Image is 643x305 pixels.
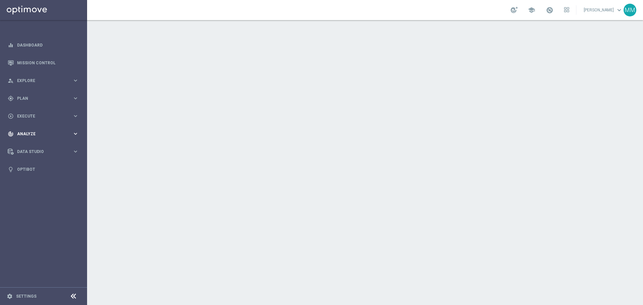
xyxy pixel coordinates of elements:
i: keyboard_arrow_right [72,148,79,155]
button: Data Studio keyboard_arrow_right [7,149,79,154]
div: Explore [8,78,72,84]
div: Execute [8,113,72,119]
span: Plan [17,96,72,100]
button: lightbulb Optibot [7,167,79,172]
span: Data Studio [17,150,72,154]
i: keyboard_arrow_right [72,131,79,137]
span: Execute [17,114,72,118]
span: keyboard_arrow_down [616,6,623,14]
button: person_search Explore keyboard_arrow_right [7,78,79,83]
button: track_changes Analyze keyboard_arrow_right [7,131,79,137]
div: Analyze [8,131,72,137]
i: equalizer [8,42,14,48]
span: Analyze [17,132,72,136]
div: Data Studio [8,149,72,155]
div: Mission Control [8,54,79,72]
a: Dashboard [17,36,79,54]
i: gps_fixed [8,95,14,101]
div: Dashboard [8,36,79,54]
button: equalizer Dashboard [7,43,79,48]
div: MM [624,4,636,16]
i: track_changes [8,131,14,137]
i: settings [7,293,13,299]
a: Optibot [17,160,79,178]
button: play_circle_outline Execute keyboard_arrow_right [7,113,79,119]
i: keyboard_arrow_right [72,113,79,119]
i: person_search [8,78,14,84]
button: Mission Control [7,60,79,66]
i: play_circle_outline [8,113,14,119]
i: keyboard_arrow_right [72,77,79,84]
span: Explore [17,79,72,83]
a: Mission Control [17,54,79,72]
div: Plan [8,95,72,101]
span: school [528,6,535,14]
button: gps_fixed Plan keyboard_arrow_right [7,96,79,101]
a: [PERSON_NAME]keyboard_arrow_down [583,5,624,15]
div: Optibot [8,160,79,178]
a: Settings [16,294,37,298]
i: keyboard_arrow_right [72,95,79,101]
i: lightbulb [8,166,14,172]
